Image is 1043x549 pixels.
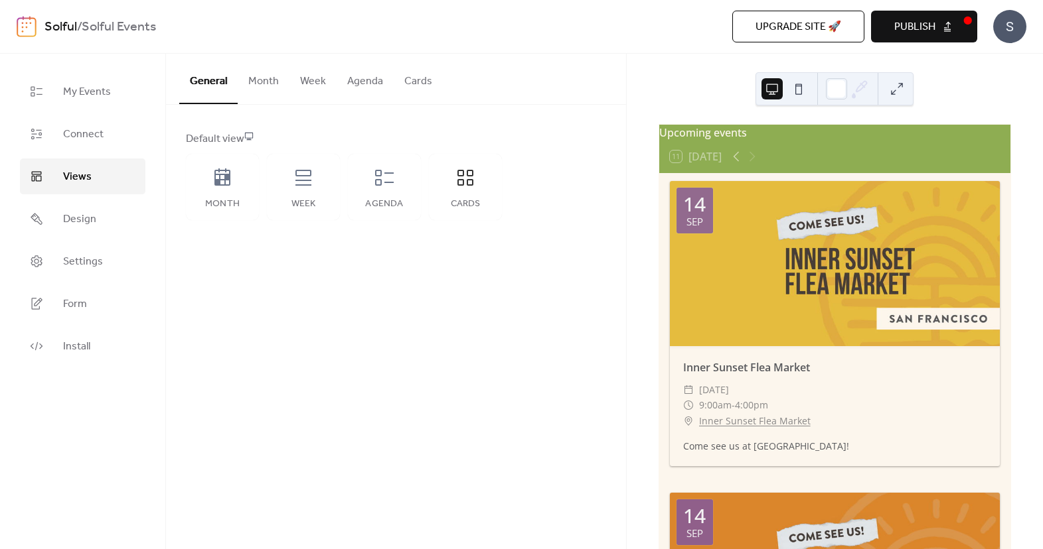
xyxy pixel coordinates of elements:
button: Cards [394,54,443,103]
div: Month [199,199,246,210]
div: ​ [683,413,694,429]
span: Form [63,296,87,312]
div: Come see us at [GEOGRAPHIC_DATA]! [670,439,1000,453]
a: Connect [20,116,145,152]
div: Agenda [361,199,408,210]
a: Views [20,158,145,194]
div: Inner Sunset Flea Market [670,359,1000,375]
b: Solful Events [82,15,156,40]
a: Install [20,328,145,364]
span: Install [63,339,90,355]
span: [DATE] [699,382,729,398]
div: S [993,10,1026,43]
a: Inner Sunset Flea Market [699,413,811,429]
a: My Events [20,74,145,109]
button: General [179,54,238,104]
button: Week [289,54,337,103]
div: 14 [683,194,706,214]
span: - [732,397,735,413]
div: Upcoming events [659,125,1010,141]
span: Settings [63,254,103,270]
span: Design [63,212,96,227]
div: Sep [686,528,703,538]
a: Settings [20,243,145,279]
div: Cards [442,199,489,210]
span: Views [63,169,92,185]
div: Week [280,199,327,210]
div: Default view [186,131,603,147]
span: Upgrade site 🚀 [756,19,841,35]
div: ​ [683,397,694,413]
button: Upgrade site 🚀 [732,11,864,42]
div: Sep [686,217,703,227]
span: My Events [63,84,111,100]
a: Solful [44,15,77,40]
img: logo [17,16,37,37]
span: 4:00pm [735,397,768,413]
span: Connect [63,127,104,143]
a: Form [20,286,145,322]
button: Month [238,54,289,103]
a: Design [20,201,145,237]
div: ​ [683,382,694,398]
div: 14 [683,506,706,526]
button: Publish [871,11,977,42]
b: / [77,15,82,40]
span: 9:00am [699,397,732,413]
button: Agenda [337,54,394,103]
span: Publish [894,19,935,35]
